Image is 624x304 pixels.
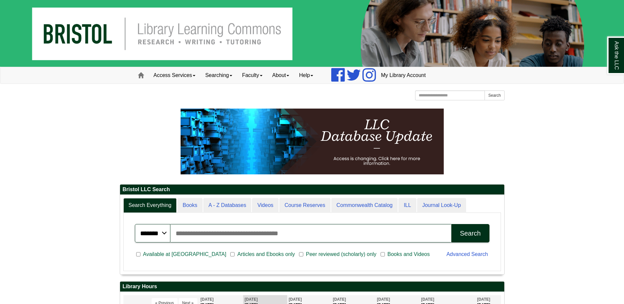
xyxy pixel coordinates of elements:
[333,297,346,302] span: [DATE]
[377,297,390,302] span: [DATE]
[331,198,398,213] a: Commonwealth Catalog
[485,90,504,100] button: Search
[181,109,444,174] img: HTML tutorial
[460,230,481,237] div: Search
[140,250,229,258] span: Available at [GEOGRAPHIC_DATA]
[376,67,431,84] a: My Library Account
[200,67,237,84] a: Searching
[120,282,504,292] h2: Library Hours
[477,297,490,302] span: [DATE]
[237,67,267,84] a: Faculty
[446,251,488,257] a: Advanced Search
[177,198,202,213] a: Books
[385,250,433,258] span: Books and Videos
[289,297,302,302] span: [DATE]
[303,250,379,258] span: Peer reviewed (scholarly) only
[381,251,385,257] input: Books and Videos
[421,297,434,302] span: [DATE]
[245,297,258,302] span: [DATE]
[149,67,200,84] a: Access Services
[203,198,252,213] a: A - Z Databases
[201,297,214,302] span: [DATE]
[252,198,279,213] a: Videos
[267,67,294,84] a: About
[136,251,140,257] input: Available at [GEOGRAPHIC_DATA]
[398,198,416,213] a: ILL
[451,224,489,242] button: Search
[294,67,318,84] a: Help
[230,251,235,257] input: Articles and Ebooks only
[417,198,466,213] a: Journal Look-Up
[120,185,504,195] h2: Bristol LLC Search
[279,198,331,213] a: Course Reserves
[235,250,297,258] span: Articles and Ebooks only
[299,251,303,257] input: Peer reviewed (scholarly) only
[123,198,177,213] a: Search Everything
